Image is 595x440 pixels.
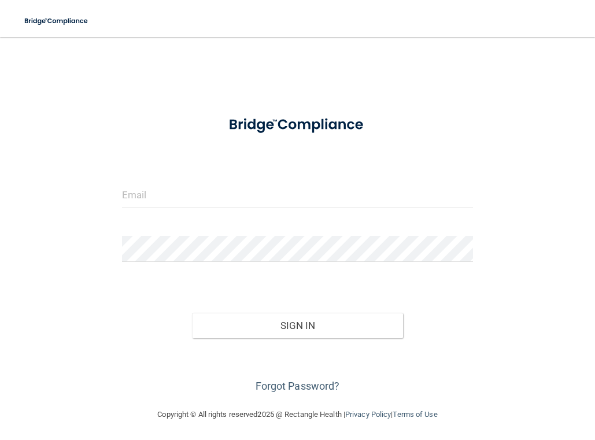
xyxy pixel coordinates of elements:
[345,410,391,419] a: Privacy Policy
[214,106,381,143] img: bridge_compliance_login_screen.278c3ca4.svg
[256,380,340,392] a: Forgot Password?
[122,182,473,208] input: Email
[87,396,509,433] div: Copyright © All rights reserved 2025 @ Rectangle Health | |
[393,410,437,419] a: Terms of Use
[192,313,402,338] button: Sign In
[17,9,96,33] img: bridge_compliance_login_screen.278c3ca4.svg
